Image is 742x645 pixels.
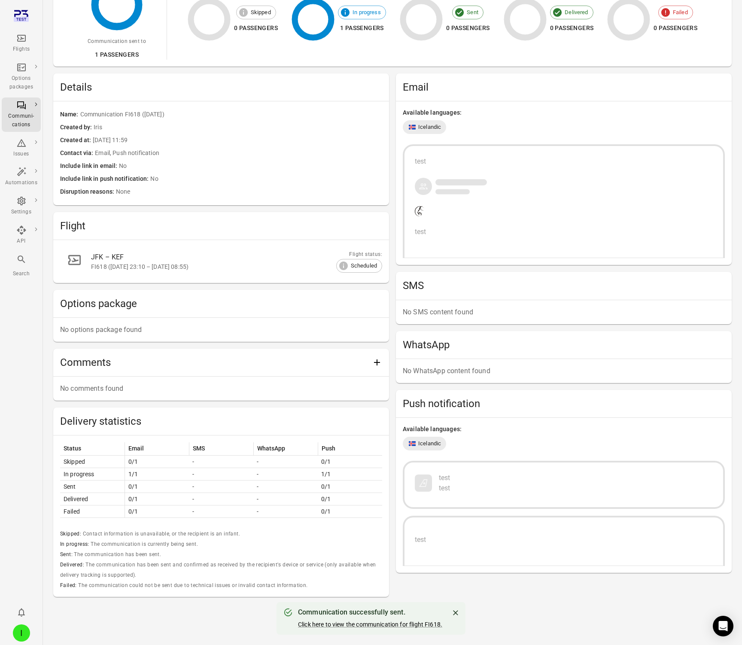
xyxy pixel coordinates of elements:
[462,8,483,17] span: Sent
[403,437,446,450] div: Icelandic
[403,425,725,433] div: Available languages:
[60,123,94,132] span: Created by
[60,551,74,557] span: Sent:
[418,123,441,131] span: Icelandic
[713,616,733,636] div: Open Intercom Messenger
[116,187,382,197] span: None
[83,531,240,537] span: Contact information is unavailable, or the recipient is an infant.
[403,108,725,117] div: Available languages:
[60,149,95,158] span: Contact via
[403,366,725,376] p: No WhatsApp content found
[60,562,85,568] span: Delivered:
[60,136,93,145] span: Created at
[346,262,382,270] span: Scheduled
[348,8,386,17] span: In progress
[60,562,376,578] span: The communication has been sent and confirmed as received by the recipient's device or service (o...
[60,187,116,197] span: Disruption reasons
[2,60,41,94] a: Options packages
[550,23,594,33] div: 0 passengers
[189,456,253,468] td: -
[189,442,253,455] th: SMS
[338,23,386,33] div: 1 passengers
[60,356,368,369] h2: Comments
[5,270,37,278] div: Search
[60,505,125,518] td: Failed
[80,110,382,119] span: Communication FI618 ([DATE])
[74,551,161,557] span: The communication has been sent.
[60,247,382,276] a: JFK – KEFFI618 ([DATE] 23:10 – [DATE] 08:55)
[88,37,146,46] div: Communication sent to
[60,442,125,455] th: Status
[415,206,424,216] img: Company logo
[368,354,386,371] button: Add comment
[403,338,725,352] h2: WhatsApp
[5,45,37,54] div: Flights
[318,481,382,493] td: 0/1
[150,174,382,184] span: No
[60,219,382,233] h2: Flight
[439,483,450,493] div: test
[336,250,382,259] div: Flight status:
[560,8,593,17] span: Delivered
[668,8,693,17] span: Failed
[2,222,41,248] a: API
[60,297,382,310] h2: Options package
[403,120,446,134] div: Icelandic
[60,383,382,394] p: No comments found
[60,493,125,505] td: Delivered
[78,582,307,588] span: The communication could not be sent due to technical issues or invalid contact information.
[253,481,318,493] td: -
[253,442,318,455] th: WhatsApp
[403,80,725,94] h2: Email
[415,156,713,167] div: test
[189,505,253,518] td: -
[318,442,382,455] th: Push
[5,112,37,129] div: Communi-cations
[449,606,462,619] button: Close
[253,468,318,481] td: -
[318,493,382,505] td: 0/1
[298,607,442,618] div: Communication successfully sent.
[91,541,198,547] span: The communication is currently being sent.
[318,456,382,468] td: 0/1
[125,505,189,518] td: 0/1
[253,493,318,505] td: -
[5,179,37,187] div: Automations
[415,228,426,236] span: test
[13,604,30,621] button: Notifications
[60,456,125,468] td: Skipped
[9,621,33,645] button: Iris
[60,325,382,335] p: No options package found
[60,174,150,184] span: Include link in push notification
[439,473,450,483] div: test
[95,149,382,158] span: Email, Push notification
[189,493,253,505] td: -
[189,481,253,493] td: -
[418,439,441,448] span: Icelandic
[2,97,41,132] a: Communi-cations
[318,468,382,481] td: 1/1
[125,456,189,468] td: 0/1
[2,135,41,161] a: Issues
[125,493,189,505] td: 0/1
[119,161,382,171] span: No
[125,442,189,455] th: Email
[246,8,276,17] span: Skipped
[5,237,37,246] div: API
[91,262,362,271] div: FI618 ([DATE] 23:10 – [DATE] 08:55)
[60,442,382,518] table: Communication delivery statistics
[91,252,362,262] div: JFK – KEF
[403,307,725,317] p: No SMS content found
[403,397,725,411] h2: Push notification
[253,456,318,468] td: -
[415,535,426,544] span: test
[2,30,41,56] a: Flights
[189,468,253,481] td: -
[60,414,382,428] h2: Delivery statistics
[60,161,119,171] span: Include link in email
[60,468,125,481] td: In progress
[60,531,83,537] span: Skipped:
[234,23,278,33] div: 0 passengers
[5,208,37,216] div: Settings
[60,481,125,493] td: Sent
